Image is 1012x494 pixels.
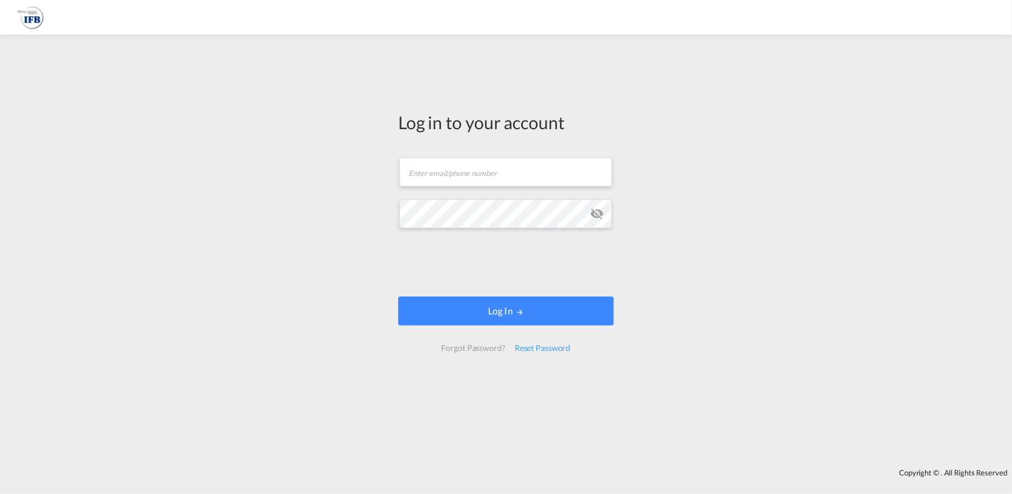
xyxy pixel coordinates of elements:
div: Forgot Password? [436,338,509,358]
input: Enter email/phone number [399,158,612,186]
md-icon: icon-eye-off [590,207,604,221]
div: Log in to your account [398,110,614,134]
button: LOGIN [398,297,614,325]
iframe: reCAPTCHA [418,240,594,285]
img: b628ab10256c11eeb52753acbc15d091.png [17,5,43,31]
div: Reset Password [510,338,576,358]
